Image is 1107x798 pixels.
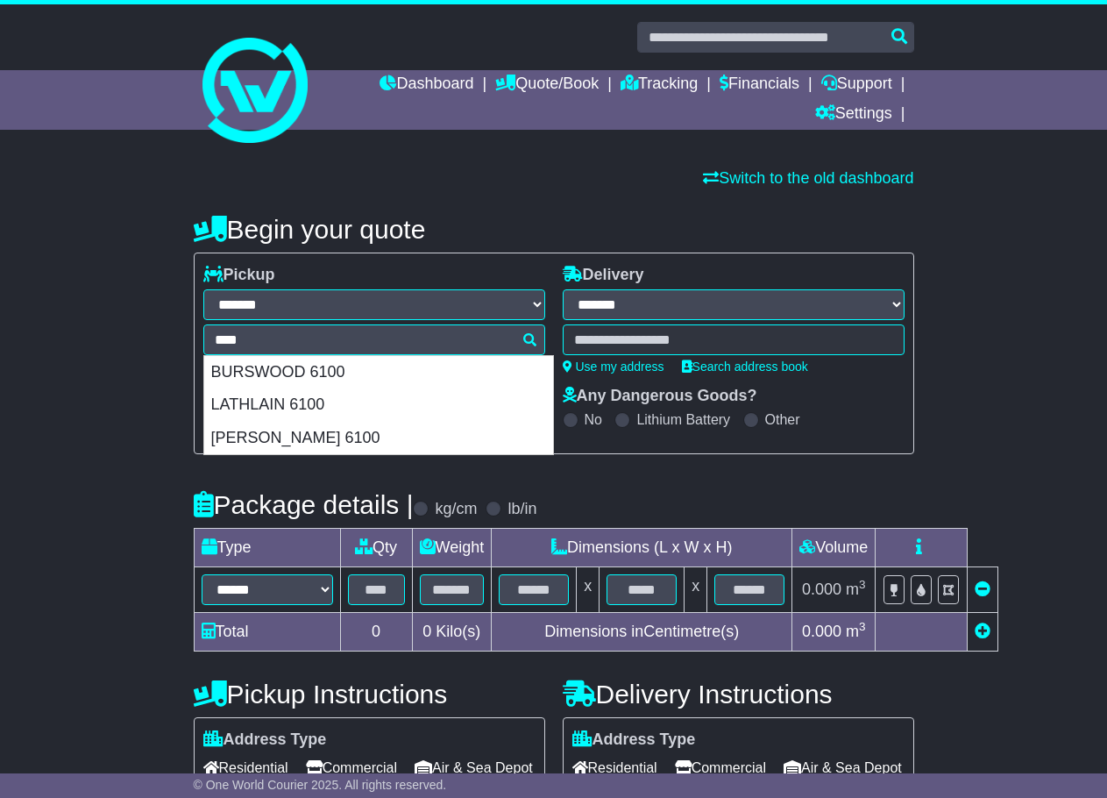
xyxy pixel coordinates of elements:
[821,70,892,100] a: Support
[306,754,397,781] span: Commercial
[682,360,808,374] a: Search address book
[975,623,990,640] a: Add new item
[621,70,698,100] a: Tracking
[563,266,644,285] label: Delivery
[495,70,599,100] a: Quote/Book
[563,360,664,374] a: Use my address
[435,500,477,519] label: kg/cm
[685,567,707,613] td: x
[204,388,553,422] div: LATHLAIN 6100
[492,613,792,652] td: Dimensions in Centimetre(s)
[572,754,657,781] span: Residential
[203,730,327,750] label: Address Type
[636,411,730,428] label: Lithium Battery
[675,754,766,781] span: Commercial
[846,623,866,640] span: m
[194,529,340,567] td: Type
[802,581,841,598] span: 0.000
[563,680,914,709] h4: Delivery Instructions
[703,169,913,187] a: Switch to the old dashboard
[194,613,340,652] td: Total
[194,215,914,244] h4: Begin your quote
[340,613,412,652] td: 0
[194,680,545,709] h4: Pickup Instructions
[577,567,600,613] td: x
[422,623,431,640] span: 0
[203,324,545,355] typeahead: Please provide city
[415,754,533,781] span: Air & Sea Depot
[412,613,492,652] td: Kilo(s)
[194,490,414,519] h4: Package details |
[492,529,792,567] td: Dimensions (L x W x H)
[784,754,902,781] span: Air & Sea Depot
[720,70,799,100] a: Financials
[204,422,553,455] div: [PERSON_NAME] 6100
[203,266,275,285] label: Pickup
[765,411,800,428] label: Other
[380,70,473,100] a: Dashboard
[585,411,602,428] label: No
[846,581,866,598] span: m
[204,356,553,389] div: BURSWOOD 6100
[194,778,447,792] span: © One World Courier 2025. All rights reserved.
[802,623,841,640] span: 0.000
[859,620,866,633] sup: 3
[203,754,288,781] span: Residential
[507,500,536,519] label: lb/in
[412,529,492,567] td: Weight
[572,730,696,750] label: Address Type
[815,100,892,130] a: Settings
[859,578,866,591] sup: 3
[975,581,990,598] a: Remove this item
[340,529,412,567] td: Qty
[563,387,757,406] label: Any Dangerous Goods?
[792,529,876,567] td: Volume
